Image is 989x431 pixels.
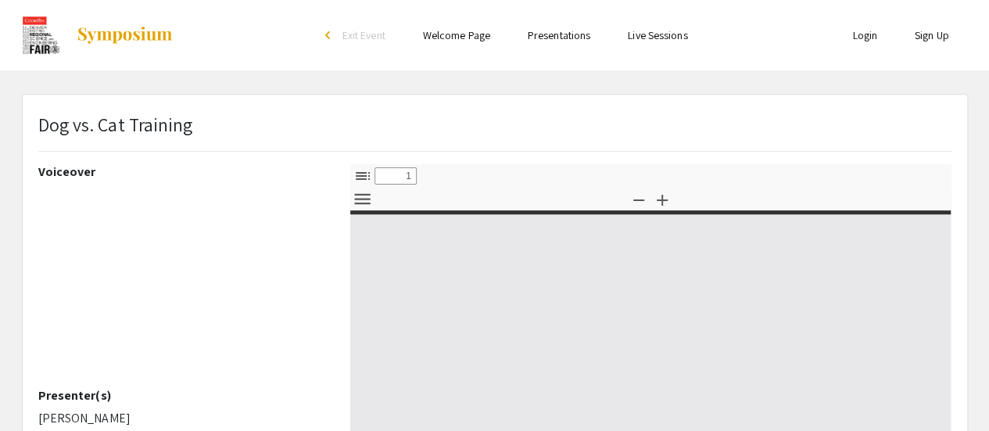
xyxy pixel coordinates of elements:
div: arrow_back_ios [325,31,335,40]
iframe: YouTube video player [38,185,327,388]
input: Page [374,167,417,185]
a: Sign Up [915,28,949,42]
button: Toggle Sidebar [349,164,376,187]
button: Zoom Out [625,188,652,210]
a: The 2023 CoorsTek Denver Metro Regional Science and Engineering Fair! [22,16,174,55]
a: Live Sessions [628,28,687,42]
iframe: Chat [923,361,977,419]
a: Presentations [528,28,590,42]
a: Login [852,28,877,42]
a: Welcome Page [423,28,490,42]
button: Tools [349,188,376,210]
h2: Presenter(s) [38,388,327,403]
p: [PERSON_NAME] [38,409,327,428]
img: Symposium by ForagerOne [76,26,174,45]
img: The 2023 CoorsTek Denver Metro Regional Science and Engineering Fair! [22,16,61,55]
p: Dog vs. Cat Training [38,110,193,138]
button: Zoom In [649,188,675,210]
span: Exit Event [342,28,385,42]
h2: Voiceover [38,164,327,179]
